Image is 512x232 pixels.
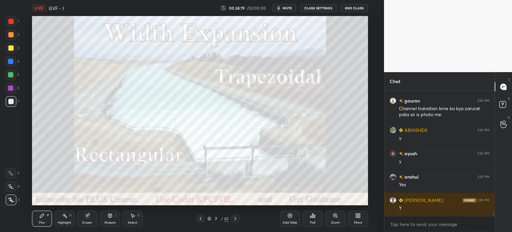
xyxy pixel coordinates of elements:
[5,69,19,80] div: 5
[39,221,45,224] div: Pen
[310,221,315,224] div: Poll
[399,175,403,179] img: no-rating-badge.077c3623.svg
[331,221,340,224] div: Zoom
[82,221,92,224] div: Eraser
[399,152,403,156] img: no-rating-badge.077c3623.svg
[5,56,19,67] div: 4
[6,195,20,205] div: Z
[399,205,489,212] div: Y
[300,4,337,12] button: CLASS SETTINGS
[272,4,296,12] button: mute
[224,216,229,222] div: 45
[399,182,489,188] div: Yes
[399,135,489,142] div: y
[508,96,510,101] p: D
[283,221,297,224] div: Add Slide
[399,198,403,202] img: Learner_Badge_beginner_1_8b307cf2a0.svg
[399,158,489,165] div: y
[390,174,396,180] img: 648e4a7319f2405cafa027c238545383.jpg
[390,127,396,134] img: b0db3a635f5741eea49bd60b63ed2a76.jpg
[390,197,396,204] img: default.png
[115,214,117,217] div: L
[403,97,420,104] h6: gaurav
[47,214,49,217] div: P
[390,150,396,157] img: f94144166823472bb908c02307692629.75917725_3
[6,96,19,107] div: 7
[354,221,362,224] div: More
[6,43,19,53] div: 3
[463,198,476,202] img: iconic-dark.1390631f.png
[5,181,20,192] div: X
[477,152,489,156] div: 2:26 PM
[6,29,19,40] div: 2
[5,168,20,179] div: C
[128,221,137,224] div: Select
[221,217,223,221] div: /
[477,128,489,132] div: 2:26 PM
[341,4,368,12] button: End Class
[403,150,417,157] h6: ayush
[138,214,140,217] div: S
[403,173,419,180] h6: anshul
[399,105,489,118] div: Channel transition krne ka kya zarurat pata sir is photo me
[390,97,396,104] img: 8b4789a203ec4ddab6f8fe497d0358b7.jpg
[58,221,71,224] div: Highlight
[69,214,72,217] div: H
[508,77,510,82] p: T
[213,217,219,221] div: 7
[5,83,19,93] div: 6
[403,197,443,204] h6: [PERSON_NAME]
[403,127,427,134] h6: ABHISHEK
[49,5,64,11] h4: GVF - I
[507,115,510,120] p: G
[477,99,489,103] div: 2:26 PM
[399,128,403,132] img: Learner_Badge_beginner_1_8b307cf2a0.svg
[6,16,19,27] div: 1
[32,4,46,12] div: LIVE
[477,198,489,202] div: 2:26 PM
[384,72,406,90] p: Chat
[104,221,116,224] div: Shapes
[399,99,403,103] img: no-rating-badge.077c3623.svg
[283,6,292,10] span: mute
[477,175,489,179] div: 2:26 PM
[384,90,495,216] div: grid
